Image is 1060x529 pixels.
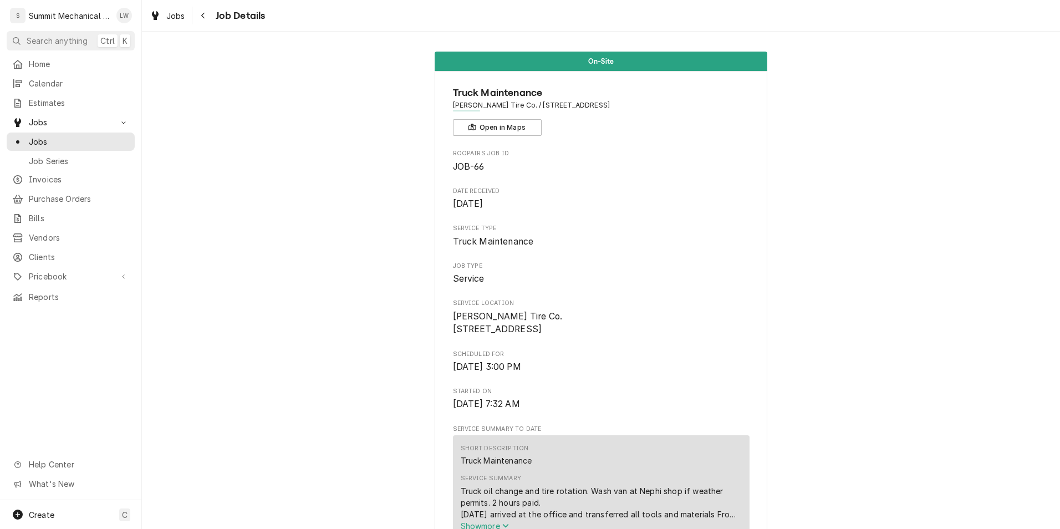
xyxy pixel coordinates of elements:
a: Jobs [7,133,135,151]
a: Jobs [145,7,190,25]
button: Navigate back [195,7,212,24]
div: S [10,8,26,23]
a: Vendors [7,228,135,247]
a: Calendar [7,74,135,93]
span: Ctrl [100,35,115,47]
div: Short Description [461,444,529,453]
span: Jobs [29,136,129,147]
span: Help Center [29,459,128,470]
span: Service Location [453,299,750,308]
span: Job Details [212,8,266,23]
span: Calendar [29,78,129,89]
span: Search anything [27,35,88,47]
span: Scheduled For [453,350,750,359]
a: Clients [7,248,135,266]
span: [DATE] 7:32 AM [453,399,520,409]
a: Job Series [7,152,135,170]
button: Open in Maps [453,119,542,136]
div: Truck Maintenance [461,455,532,466]
span: Job Type [453,262,750,271]
span: Date Received [453,187,750,196]
span: Address [453,100,750,110]
div: Summit Mechanical Service LLC [29,10,110,22]
a: Go to Help Center [7,455,135,474]
span: Service Type [453,224,750,233]
div: Service Summary [461,474,521,483]
div: Started On [453,387,750,411]
a: Home [7,55,135,73]
span: C [122,509,128,521]
div: Roopairs Job ID [453,149,750,173]
span: Estimates [29,97,129,109]
span: Vendors [29,232,129,243]
span: Roopairs Job ID [453,149,750,158]
span: Started On [453,398,750,411]
div: Job Type [453,262,750,286]
span: What's New [29,478,128,490]
div: LW [116,8,132,23]
span: Create [29,510,54,520]
span: Service [453,273,485,284]
span: Purchase Orders [29,193,129,205]
div: Status [435,52,767,71]
span: Service Type [453,235,750,248]
span: Bills [29,212,129,224]
span: Jobs [166,10,185,22]
a: Go to Pricebook [7,267,135,286]
span: Roopairs Job ID [453,160,750,174]
a: Reports [7,288,135,306]
a: Go to What's New [7,475,135,493]
a: Estimates [7,94,135,112]
span: Started On [453,387,750,396]
span: Jobs [29,116,113,128]
div: Truck oil change and tire rotation. Wash van at Nephi shop if weather permits. 2 hours paid. [DAT... [461,485,742,520]
span: Name [453,85,750,100]
span: Service Summary To Date [453,425,750,434]
div: Date Received [453,187,750,211]
span: Clients [29,251,129,263]
span: Invoices [29,174,129,185]
span: K [123,35,128,47]
div: Service Type [453,224,750,248]
span: JOB-66 [453,161,485,172]
div: Service Location [453,299,750,336]
div: Landon Weeks's Avatar [116,8,132,23]
span: [PERSON_NAME] Tire Co. [STREET_ADDRESS] [453,311,563,335]
a: Bills [7,209,135,227]
span: Scheduled For [453,360,750,374]
button: Search anythingCtrlK [7,31,135,50]
span: Job Series [29,155,129,167]
div: Client Information [453,85,750,136]
a: Go to Jobs [7,113,135,131]
span: Service Location [453,310,750,336]
span: [DATE] [453,199,483,209]
span: Reports [29,291,129,303]
a: Invoices [7,170,135,189]
span: On-Site [588,58,614,65]
span: Pricebook [29,271,113,282]
span: Home [29,58,129,70]
div: Scheduled For [453,350,750,374]
span: Truck Maintenance [453,236,534,247]
span: Job Type [453,272,750,286]
span: [DATE] 3:00 PM [453,362,521,372]
a: Purchase Orders [7,190,135,208]
span: Date Received [453,197,750,211]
